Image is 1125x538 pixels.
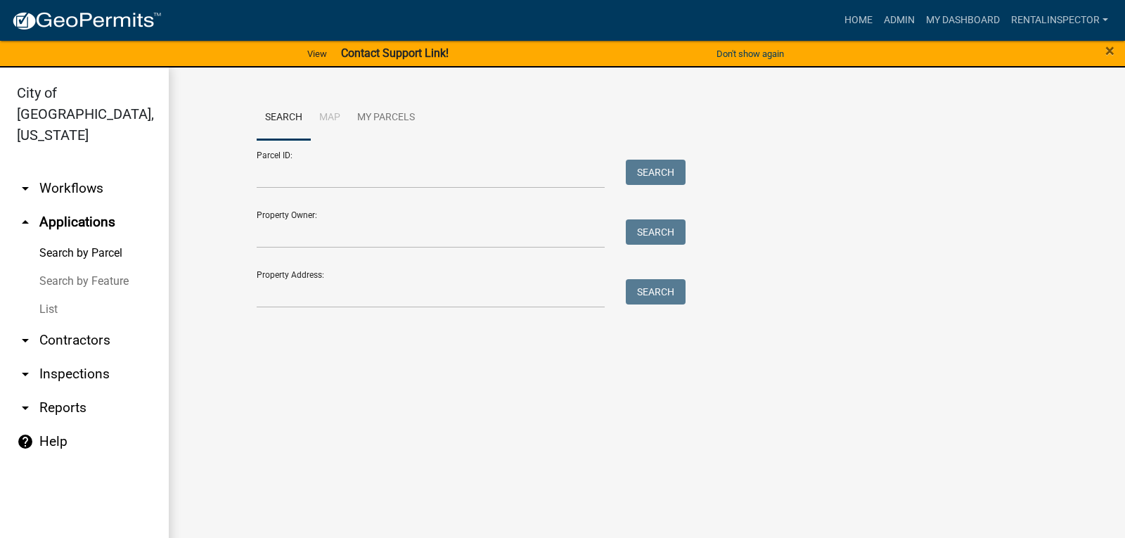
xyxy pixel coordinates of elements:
[17,332,34,349] i: arrow_drop_down
[17,433,34,450] i: help
[341,46,449,60] strong: Contact Support Link!
[839,7,878,34] a: Home
[257,96,311,141] a: Search
[17,366,34,383] i: arrow_drop_down
[1105,42,1114,59] button: Close
[1105,41,1114,60] span: ×
[17,399,34,416] i: arrow_drop_down
[626,160,686,185] button: Search
[878,7,920,34] a: Admin
[1005,7,1114,34] a: rentalinspector
[17,214,34,231] i: arrow_drop_up
[626,219,686,245] button: Search
[626,279,686,305] button: Search
[711,42,790,65] button: Don't show again
[17,180,34,197] i: arrow_drop_down
[349,96,423,141] a: My Parcels
[920,7,1005,34] a: My Dashboard
[302,42,333,65] a: View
